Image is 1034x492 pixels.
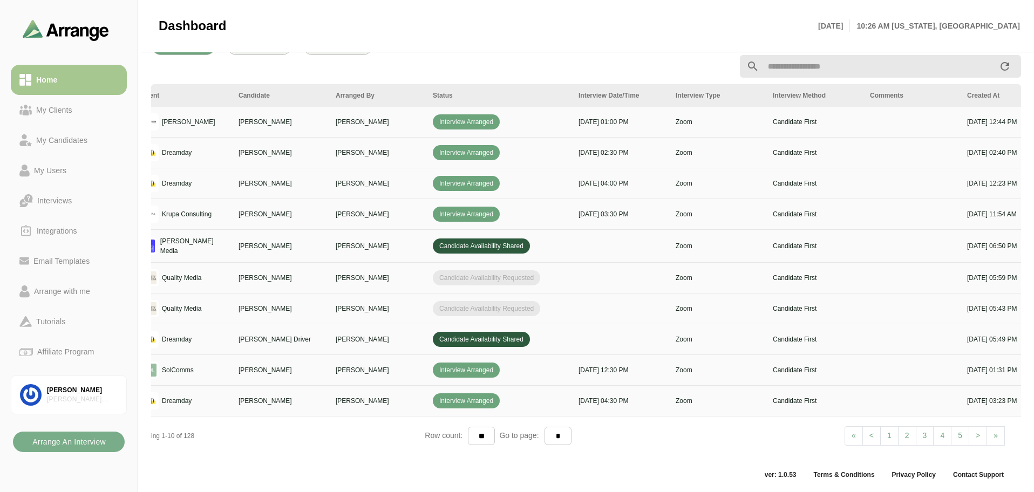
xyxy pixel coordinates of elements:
b: Arrange An Interview [32,432,106,452]
p: Dreamday [162,148,192,158]
a: Affiliate Program [11,337,127,367]
p: [PERSON_NAME] [239,365,323,375]
p: Krupa Consulting [162,209,212,219]
span: Candidate Availability Requested [433,270,540,285]
p: Candidate First [773,241,857,251]
p: Zoom [676,179,760,188]
p: Candidate First [773,396,857,406]
span: Candidate Availability Shared [433,238,530,254]
p: Dreamday [162,179,192,188]
p: [DATE] [818,19,850,32]
a: 5 [951,426,969,446]
p: [DATE] 01:00 PM [579,117,663,127]
button: Arrange An Interview [13,432,125,452]
p: [PERSON_NAME] [239,241,323,251]
a: My Users [11,155,127,186]
p: [PERSON_NAME] [239,304,323,313]
a: Home [11,65,127,95]
p: Zoom [676,365,760,375]
p: Zoom [676,148,760,158]
a: Integrations [11,216,127,246]
span: Interview Arranged [433,114,500,129]
p: Candidate First [773,273,857,283]
span: > [976,431,980,440]
p: Quality Media [162,304,201,313]
div: My Candidates [32,134,92,147]
a: Terms & Conditions [805,470,883,479]
p: Candidate First [773,179,857,188]
a: My Clients [11,95,127,125]
div: Tutorials [32,315,70,328]
a: Privacy Policy [883,470,944,479]
p: Candidate First [773,148,857,158]
a: Next [969,426,987,446]
p: [DATE] 04:30 PM [579,396,663,406]
p: Candidate First [773,365,857,375]
p: [PERSON_NAME] [162,117,215,127]
span: Interview Arranged [433,145,500,160]
p: Zoom [676,273,760,283]
span: Interview Arranged [433,363,500,378]
p: Zoom [676,304,760,313]
div: Showing 1-10 of 128 [135,431,425,441]
p: [PERSON_NAME] [336,179,420,188]
p: [PERSON_NAME] [239,273,323,283]
a: Next [987,426,1005,446]
a: Contact Support [944,470,1012,479]
span: Interview Arranged [433,207,500,222]
div: [PERSON_NAME] Associates [47,395,118,404]
p: [DATE] 04:00 PM [579,179,663,188]
span: Interview Arranged [433,393,500,408]
div: My Clients [32,104,77,117]
p: Quality Media [162,273,201,283]
p: [PERSON_NAME] [336,273,420,283]
p: Candidate First [773,117,857,127]
a: Interviews [11,186,127,216]
div: Home [32,73,62,86]
div: Candidate [239,91,323,100]
p: [PERSON_NAME] [336,148,420,158]
a: [PERSON_NAME][PERSON_NAME] Associates [11,375,127,414]
p: Zoom [676,241,760,251]
span: Interview Arranged [433,176,500,191]
p: [PERSON_NAME] [336,365,420,375]
div: Interviews [33,194,76,207]
p: [PERSON_NAME] [336,304,420,313]
span: Dashboard [159,18,226,34]
div: Client [141,91,226,100]
span: Candidate Availability Shared [433,332,530,347]
a: 3 [916,426,934,446]
p: Zoom [676,117,760,127]
p: [PERSON_NAME] Driver [239,334,323,344]
a: 2 [898,426,916,446]
div: Interview Date/Time [579,91,663,100]
div: Arrange with me [30,285,94,298]
p: Candidate First [773,304,857,313]
p: Dreamday [162,334,192,344]
span: » [994,431,998,440]
a: My Candidates [11,125,127,155]
p: [PERSON_NAME] [336,396,420,406]
p: [PERSON_NAME] [239,209,323,219]
p: [PERSON_NAME] [336,241,420,251]
div: Affiliate Program [33,345,98,358]
img: arrangeai-name-small-logo.4d2b8aee.svg [23,19,109,40]
i: appended action [998,60,1011,73]
a: Arrange with me [11,276,127,306]
p: SolComms [162,365,194,375]
div: [PERSON_NAME] [47,386,118,395]
p: [DATE] 02:30 PM [579,148,663,158]
p: [PERSON_NAME] [336,117,420,127]
p: [PERSON_NAME] [239,396,323,406]
span: Go to page: [495,431,544,440]
div: Interview Method [773,91,857,100]
p: Candidate First [773,334,857,344]
div: Status [433,91,566,100]
p: [DATE] 03:30 PM [579,209,663,219]
p: Zoom [676,209,760,219]
p: Zoom [676,334,760,344]
span: Row count: [425,431,468,440]
p: Candidate First [773,209,857,219]
a: Tutorials [11,306,127,337]
span: Candidate Availability Requested [433,301,540,316]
